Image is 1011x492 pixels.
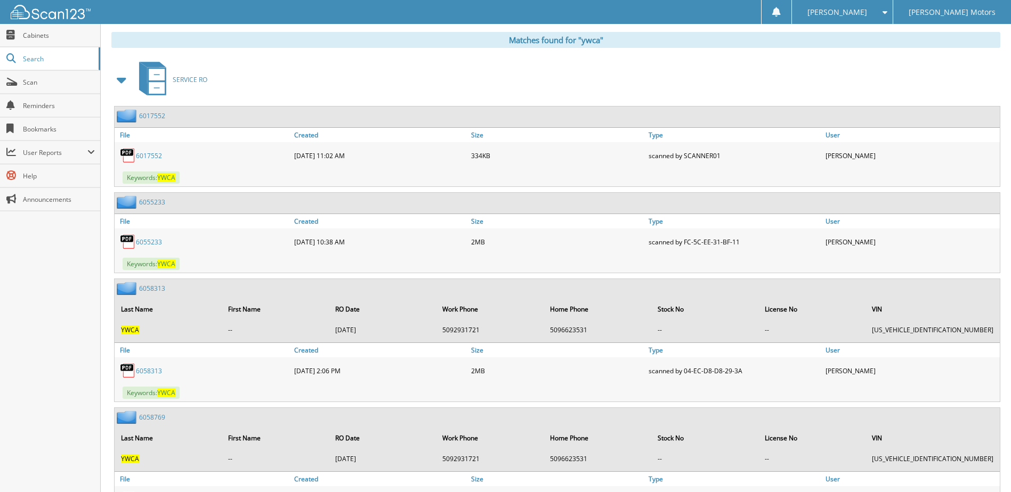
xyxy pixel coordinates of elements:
[23,148,87,157] span: User Reports
[11,5,91,19] img: scan123-logo-white.svg
[223,321,329,339] td: --
[116,427,222,449] th: Last Name
[157,388,175,397] span: YWCA
[468,145,645,166] div: 334KB
[759,450,866,468] td: --
[867,298,999,320] th: VIN
[136,151,162,160] a: 6017552
[23,171,95,181] span: Help
[117,195,139,209] img: folder2.png
[121,454,139,463] span: YWCA
[133,59,207,101] a: SERVICE RO
[23,101,95,110] span: Reminders
[652,450,758,468] td: --
[330,450,436,468] td: [DATE]
[468,214,645,228] a: Size
[958,441,1011,492] iframe: Chat Widget
[437,321,544,339] td: 5092931721
[646,472,823,486] a: Type
[468,360,645,381] div: 2MB
[468,128,645,142] a: Size
[115,472,292,486] a: File
[330,321,436,339] td: [DATE]
[909,9,996,15] span: [PERSON_NAME] Motors
[468,472,645,486] a: Size
[115,214,292,228] a: File
[652,321,758,339] td: --
[223,427,329,449] th: First Name
[292,343,468,357] a: Created
[823,360,1000,381] div: [PERSON_NAME]
[23,195,95,204] span: Announcements
[823,145,1000,166] div: [PERSON_NAME]
[292,214,468,228] a: Created
[437,427,544,449] th: Work Phone
[139,198,165,207] a: 6055233
[292,360,468,381] div: [DATE] 2:06 PM
[823,128,1000,142] a: User
[173,75,207,84] span: SERVICE RO
[139,413,165,422] a: 6058769
[646,231,823,252] div: scanned by FC-5C-EE-31-BF-11
[117,411,139,424] img: folder2.png
[646,360,823,381] div: scanned by 04-EC-D8-D8-29-3A
[759,427,866,449] th: License No
[330,427,436,449] th: RO Date
[23,31,95,40] span: Cabinets
[223,450,329,468] td: --
[545,427,651,449] th: Home Phone
[115,128,292,142] a: File
[646,214,823,228] a: Type
[111,32,1000,48] div: Matches found for "ywca"
[116,298,222,320] th: Last Name
[646,128,823,142] a: Type
[292,231,468,252] div: [DATE] 10:38 AM
[437,450,544,468] td: 5092931721
[468,231,645,252] div: 2MB
[759,321,866,339] td: --
[545,450,651,468] td: 5096623531
[120,147,136,163] img: PDF.png
[292,145,468,166] div: [DATE] 11:02 AM
[545,298,651,320] th: Home Phone
[23,78,95,87] span: Scan
[123,171,180,184] span: Keywords:
[292,128,468,142] a: Created
[23,54,93,63] span: Search
[123,387,180,399] span: Keywords:
[136,237,162,247] a: 6055233
[120,363,136,379] img: PDF.png
[823,343,1000,357] a: User
[646,343,823,357] a: Type
[223,298,329,320] th: First Name
[823,472,1000,486] a: User
[652,427,758,449] th: Stock No
[120,234,136,250] img: PDF.png
[330,298,436,320] th: RO Date
[117,109,139,122] img: folder2.png
[23,125,95,134] span: Bookmarks
[136,366,162,375] a: 6058313
[545,321,651,339] td: 5096623531
[157,173,175,182] span: YWCA
[646,145,823,166] div: scanned by SCANNER01
[123,258,180,270] span: Keywords:
[652,298,758,320] th: Stock No
[121,325,139,334] span: YWCA
[867,450,999,468] td: [US_VEHICLE_IDENTIFICATION_NUMBER]
[468,343,645,357] a: Size
[823,231,1000,252] div: [PERSON_NAME]
[867,427,999,449] th: VIN
[867,321,999,339] td: [US_VEHICLE_IDENTIFICATION_NUMBER]
[139,111,165,120] a: 6017552
[437,298,544,320] th: Work Phone
[807,9,867,15] span: [PERSON_NAME]
[157,259,175,268] span: YWCA
[139,284,165,293] a: 6058313
[759,298,866,320] th: License No
[115,343,292,357] a: File
[292,472,468,486] a: Created
[117,282,139,295] img: folder2.png
[823,214,1000,228] a: User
